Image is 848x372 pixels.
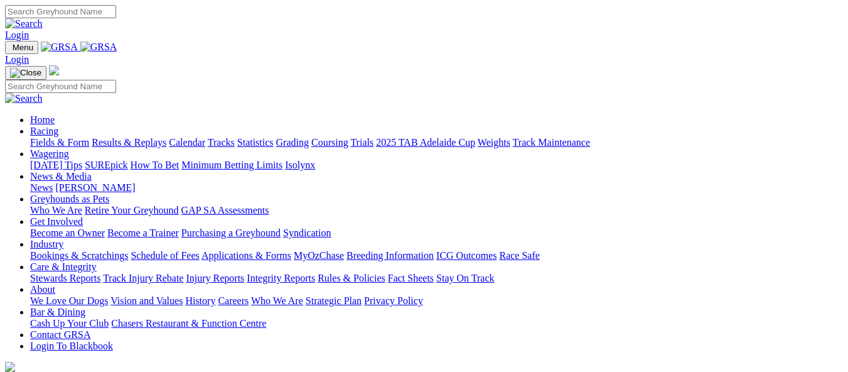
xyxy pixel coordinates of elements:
[318,273,385,283] a: Rules & Policies
[85,160,127,170] a: SUREpick
[181,205,269,216] a: GAP SA Assessments
[294,250,344,261] a: MyOzChase
[30,227,105,238] a: Become an Owner
[30,194,109,204] a: Greyhounds as Pets
[55,182,135,193] a: [PERSON_NAME]
[30,148,69,159] a: Wagering
[5,30,29,40] a: Login
[30,227,843,239] div: Get Involved
[30,284,55,295] a: About
[201,250,291,261] a: Applications & Forms
[346,250,434,261] a: Breeding Information
[49,65,59,75] img: logo-grsa-white.png
[30,273,843,284] div: Care & Integrity
[5,93,43,104] img: Search
[185,295,215,306] a: History
[5,362,15,372] img: logo-grsa-white.png
[30,318,843,329] div: Bar & Dining
[30,114,55,125] a: Home
[364,295,423,306] a: Privacy Policy
[41,41,78,53] img: GRSA
[13,43,33,52] span: Menu
[283,227,331,238] a: Syndication
[285,160,315,170] a: Isolynx
[499,250,539,261] a: Race Safe
[5,18,43,30] img: Search
[181,227,281,238] a: Purchasing a Greyhound
[513,137,590,148] a: Track Maintenance
[30,329,90,340] a: Contact GRSA
[478,137,510,148] a: Weights
[350,137,373,148] a: Trials
[30,216,83,227] a: Get Involved
[30,295,108,306] a: We Love Our Dogs
[30,182,53,193] a: News
[110,295,183,306] a: Vision and Values
[251,295,303,306] a: Who We Are
[5,41,38,54] button: Toggle navigation
[30,273,100,283] a: Stewards Reports
[169,137,205,148] a: Calendar
[247,273,315,283] a: Integrity Reports
[92,137,166,148] a: Results & Replays
[80,41,117,53] img: GRSA
[30,137,89,148] a: Fields & Form
[218,295,249,306] a: Careers
[5,54,29,65] a: Login
[5,5,116,18] input: Search
[30,205,843,216] div: Greyhounds as Pets
[30,126,58,136] a: Racing
[30,341,113,351] a: Login To Blackbook
[30,137,843,148] div: Racing
[208,137,235,148] a: Tracks
[237,137,274,148] a: Statistics
[311,137,348,148] a: Coursing
[30,160,843,171] div: Wagering
[306,295,362,306] a: Strategic Plan
[5,80,116,93] input: Search
[181,160,282,170] a: Minimum Betting Limits
[30,160,82,170] a: [DATE] Tips
[5,66,46,80] button: Toggle navigation
[30,318,109,329] a: Cash Up Your Club
[131,160,180,170] a: How To Bet
[107,227,179,238] a: Become a Trainer
[85,205,179,216] a: Retire Your Greyhound
[30,205,82,216] a: Who We Are
[30,171,92,182] a: News & Media
[30,182,843,194] div: News & Media
[111,318,266,329] a: Chasers Restaurant & Function Centre
[376,137,475,148] a: 2025 TAB Adelaide Cup
[30,307,85,317] a: Bar & Dining
[276,137,309,148] a: Grading
[388,273,434,283] a: Fact Sheets
[30,295,843,307] div: About
[436,273,494,283] a: Stay On Track
[30,239,63,249] a: Industry
[30,250,843,261] div: Industry
[103,273,183,283] a: Track Injury Rebate
[10,68,41,78] img: Close
[30,250,128,261] a: Bookings & Scratchings
[131,250,199,261] a: Schedule of Fees
[436,250,496,261] a: ICG Outcomes
[30,261,97,272] a: Care & Integrity
[186,273,244,283] a: Injury Reports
